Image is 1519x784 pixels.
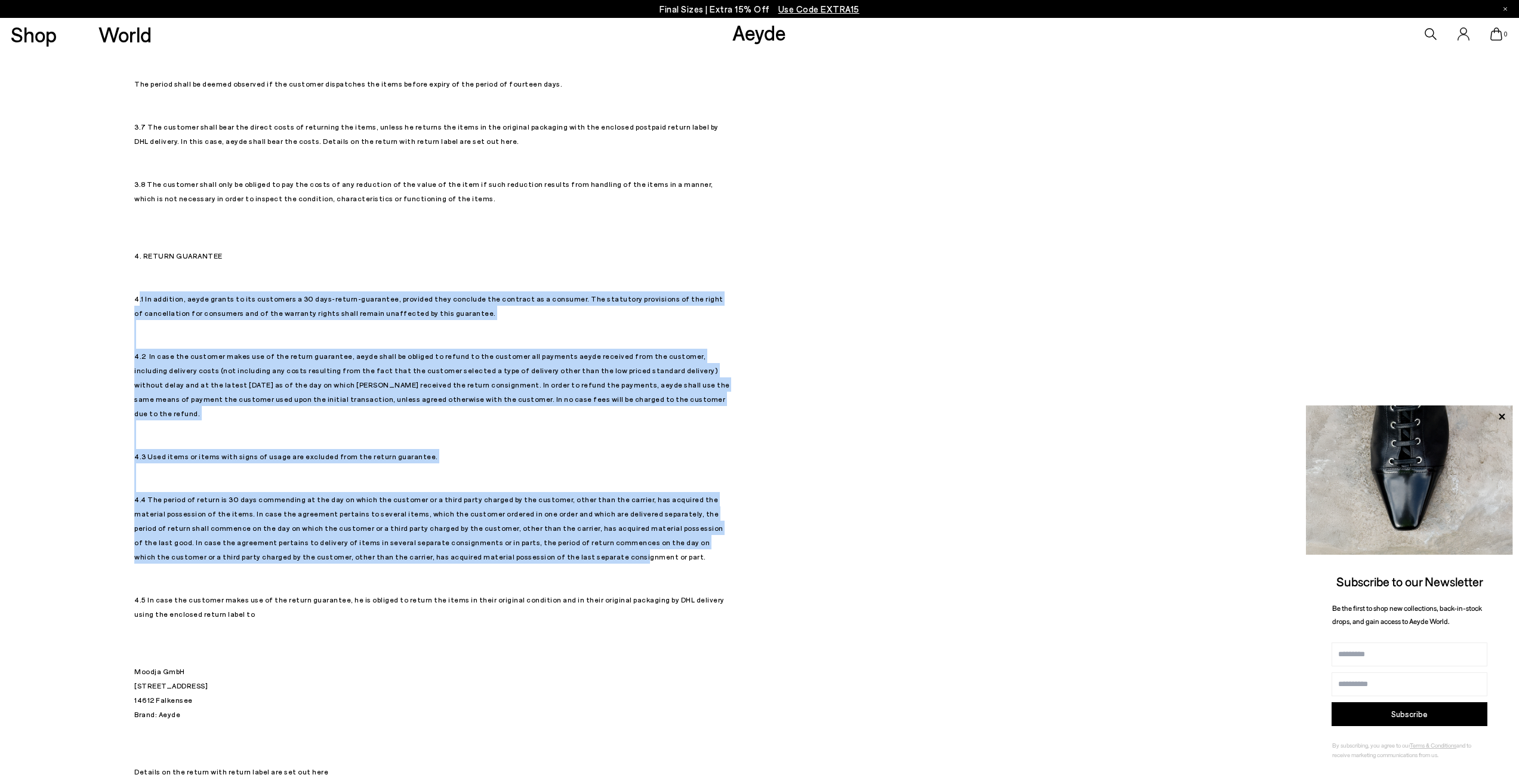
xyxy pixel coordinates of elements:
a: World [98,24,152,45]
a: here [312,767,328,776]
p: 4.5 In case the customer makes use of the return guarantee, he is obliged to return the items in ... [134,564,731,779]
img: ca3f721fb6ff708a270709c41d776025.jpg [1306,405,1513,555]
p: 4.4 The period of return is 30 days commending at the day on which the customer or a third party ... [134,463,731,564]
span: Navigate to /collections/ss25-final-sizes [778,4,859,14]
a: Shop [11,24,57,45]
span: Be the first to shop new collections, back-in-stock drops, and gain access to Aeyde World. [1332,604,1482,626]
span: Subscribe to our Newsletter [1336,574,1483,589]
span: By subscribing, you agree to our [1332,742,1410,749]
button: Subscribe [1332,702,1487,726]
a: 0 [1490,27,1502,41]
span: 0 [1502,31,1508,38]
a: Terms & Conditions [1410,742,1456,749]
a: Aeyde [732,20,786,45]
p: Final Sizes | Extra 15% Off [660,2,859,17]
